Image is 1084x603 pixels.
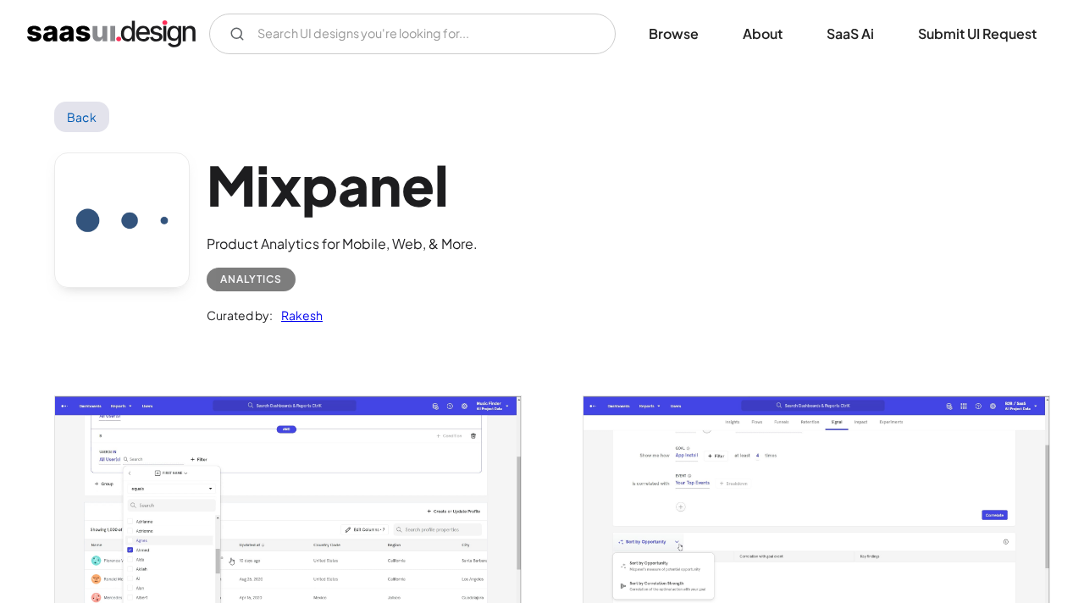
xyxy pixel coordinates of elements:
a: Browse [628,15,719,53]
a: About [722,15,803,53]
a: Rakesh [273,305,323,325]
div: Analytics [220,269,282,290]
div: Product Analytics for Mobile, Web, & More. [207,234,478,254]
input: Search UI designs you're looking for... [209,14,616,54]
div: Curated by: [207,305,273,325]
a: home [27,20,196,47]
a: SaaS Ai [806,15,894,53]
form: Email Form [209,14,616,54]
h1: Mixpanel [207,152,478,218]
a: Back [54,102,109,132]
a: Submit UI Request [898,15,1057,53]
